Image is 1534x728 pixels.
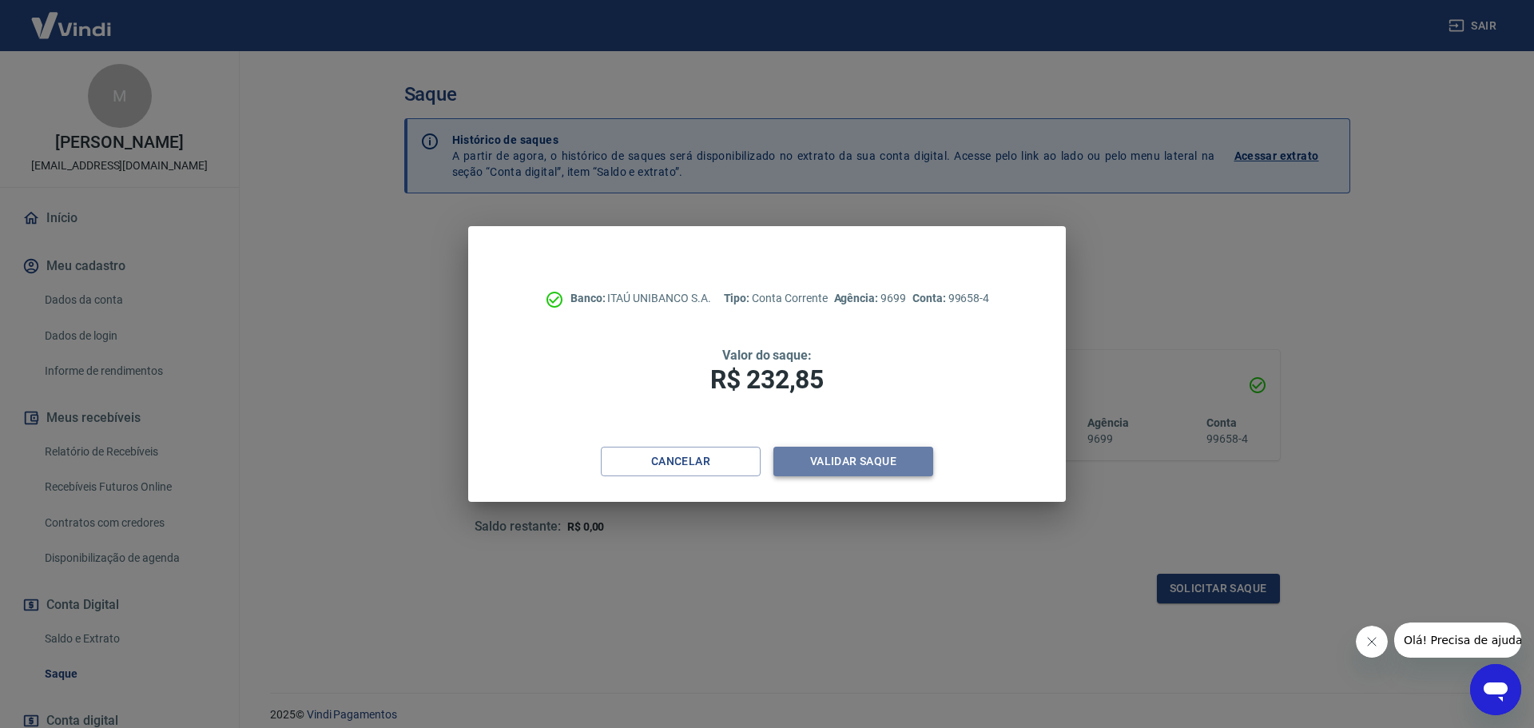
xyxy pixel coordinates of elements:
iframe: Botão para abrir a janela de mensagens [1470,664,1521,715]
span: Olá! Precisa de ajuda? [10,11,134,24]
p: 99658-4 [912,290,989,307]
span: Valor do saque: [722,348,812,363]
p: 9699 [834,290,906,307]
p: ITAÚ UNIBANCO S.A. [570,290,711,307]
span: Conta: [912,292,948,304]
iframe: Mensagem da empresa [1394,623,1521,658]
iframe: Fechar mensagem [1356,626,1388,658]
p: Conta Corrente [724,290,828,307]
span: Banco: [570,292,608,304]
span: Tipo: [724,292,753,304]
button: Validar saque [773,447,933,476]
span: R$ 232,85 [710,364,824,395]
button: Cancelar [601,447,761,476]
span: Agência: [834,292,881,304]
